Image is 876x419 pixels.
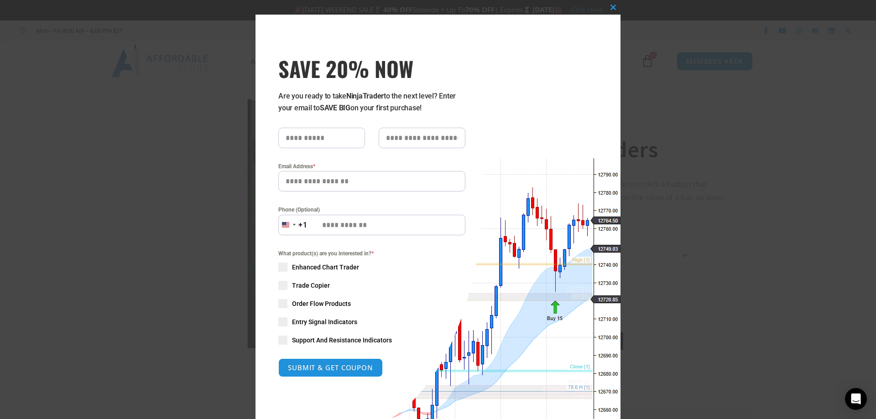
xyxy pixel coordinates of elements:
span: Entry Signal Indicators [292,317,357,326]
span: SAVE 20% NOW [278,56,465,81]
span: Support And Resistance Indicators [292,336,392,345]
label: Email Address [278,162,465,171]
label: Entry Signal Indicators [278,317,465,326]
span: Trade Copier [292,281,330,290]
div: Open Intercom Messenger [845,388,867,410]
div: +1 [298,219,308,231]
span: Enhanced Chart Trader [292,263,359,272]
strong: SAVE BIG [320,103,350,112]
button: SUBMIT & GET COUPON [278,358,383,377]
label: Phone (Optional) [278,205,465,214]
button: Selected country [278,215,308,235]
span: Order Flow Products [292,299,351,308]
label: Order Flow Products [278,299,465,308]
label: Trade Copier [278,281,465,290]
strong: NinjaTrader [346,92,384,100]
label: Enhanced Chart Trader [278,263,465,272]
span: What product(s) are you interested in? [278,249,465,258]
p: Are you ready to take to the next level? Enter your email to on your first purchase! [278,90,465,114]
label: Support And Resistance Indicators [278,336,465,345]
